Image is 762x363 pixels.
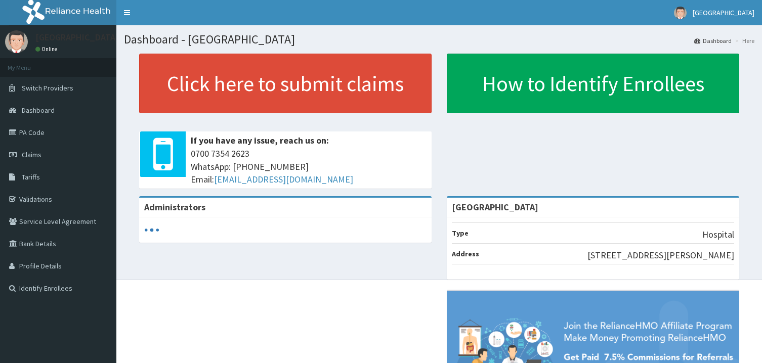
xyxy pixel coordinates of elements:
img: User Image [674,7,687,19]
span: [GEOGRAPHIC_DATA] [693,8,754,17]
a: How to Identify Enrollees [447,54,739,113]
span: 0700 7354 2623 WhatsApp: [PHONE_NUMBER] Email: [191,147,427,186]
b: Type [452,229,469,238]
span: Tariffs [22,172,40,181]
b: Address [452,249,479,258]
a: Dashboard [694,36,732,45]
p: [GEOGRAPHIC_DATA] [35,33,119,42]
span: Dashboard [22,106,55,115]
p: [STREET_ADDRESS][PERSON_NAME] [587,249,734,262]
b: Administrators [144,201,205,213]
svg: audio-loading [144,222,159,238]
p: Hospital [702,228,734,241]
h1: Dashboard - [GEOGRAPHIC_DATA] [124,33,754,46]
a: [EMAIL_ADDRESS][DOMAIN_NAME] [214,173,353,185]
img: User Image [5,30,28,53]
span: Switch Providers [22,83,73,93]
a: Click here to submit claims [139,54,432,113]
li: Here [733,36,754,45]
strong: [GEOGRAPHIC_DATA] [452,201,538,213]
span: Claims [22,150,41,159]
b: If you have any issue, reach us on: [191,134,329,146]
a: Online [35,46,60,53]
